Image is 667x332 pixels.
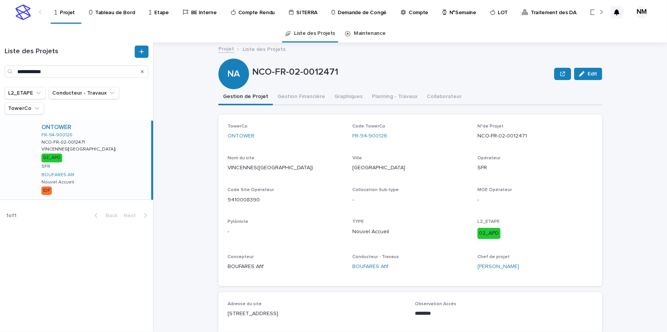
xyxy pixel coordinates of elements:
[218,89,273,105] button: Gestion de Projet
[352,124,385,129] span: Code TowerCo
[228,156,254,160] span: Nom du site
[273,89,330,105] button: Gestion Financière
[252,67,551,78] p: NCO-FR-02-0012471
[352,219,364,224] span: TYPE
[330,89,367,105] button: Graphiques
[367,89,422,105] button: Planning - Travaux
[218,38,249,79] div: NA
[352,263,388,271] a: BOUFARES Afif
[477,263,519,271] a: [PERSON_NAME]
[352,188,399,192] span: Collocation Sub-type
[477,219,500,224] span: L2_ETAPE
[477,196,593,204] p: -
[352,196,468,204] p: -
[228,228,343,236] p: -
[101,213,117,218] span: Back
[41,138,86,145] p: NCO-FR-02-0012471
[228,196,343,204] p: 9410008390
[41,132,73,138] a: FR-94-900126
[228,255,254,259] span: Concepteur
[352,228,468,236] p: Nouvel Accueil
[477,188,512,192] span: MOE Opérateur
[228,302,262,306] span: Adresse du site
[228,310,406,318] p: [STREET_ADDRESS]
[41,124,71,131] a: ONTOWER
[422,89,466,105] button: Collaborateur
[88,212,121,219] button: Back
[574,68,602,80] button: Edit
[15,5,31,20] img: stacker-logo-s-only.png
[5,102,44,114] button: TowerCo
[352,156,362,160] span: Ville
[124,213,140,218] span: Next
[5,65,149,78] input: Search
[5,47,133,56] h1: Liste des Projets
[121,212,153,219] button: Next
[5,87,46,99] button: L2_ETAPE
[477,164,593,172] p: SFR
[636,6,648,18] div: NM
[41,172,74,178] a: BOUFARES Afif
[477,124,504,129] span: N°de Projet
[228,219,248,224] span: Pylôniste
[294,25,335,43] a: Liste des Projets
[228,263,343,271] p: BOUFARES Afif
[41,164,50,169] p: SFR
[477,228,500,239] div: 02_APD
[41,154,62,162] div: 02_APD
[352,255,399,259] span: Conducteur - Travaux
[228,164,343,172] p: VINCENNES([GEOGRAPHIC_DATA])
[49,87,119,99] button: Conducteur - Travaux
[477,156,500,160] span: Opérateur
[243,44,286,53] p: Liste des Projets
[415,302,456,306] span: Observation Accès
[41,186,52,195] div: IDF
[228,188,274,192] span: Code Site Opérateur
[477,255,510,259] span: Chef de projet
[588,71,597,77] span: Edit
[352,164,468,172] p: [GEOGRAPHIC_DATA]
[352,132,387,140] a: FR-94-900126
[218,44,234,53] a: Projet
[354,25,386,43] a: Maintenance
[477,132,593,140] p: NCO-FR-02-0012471
[228,132,254,140] a: ONTOWER
[41,180,74,185] p: Nouvel Accueil
[228,124,248,129] span: TowerCo
[41,145,117,152] p: VINCENNES([GEOGRAPHIC_DATA])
